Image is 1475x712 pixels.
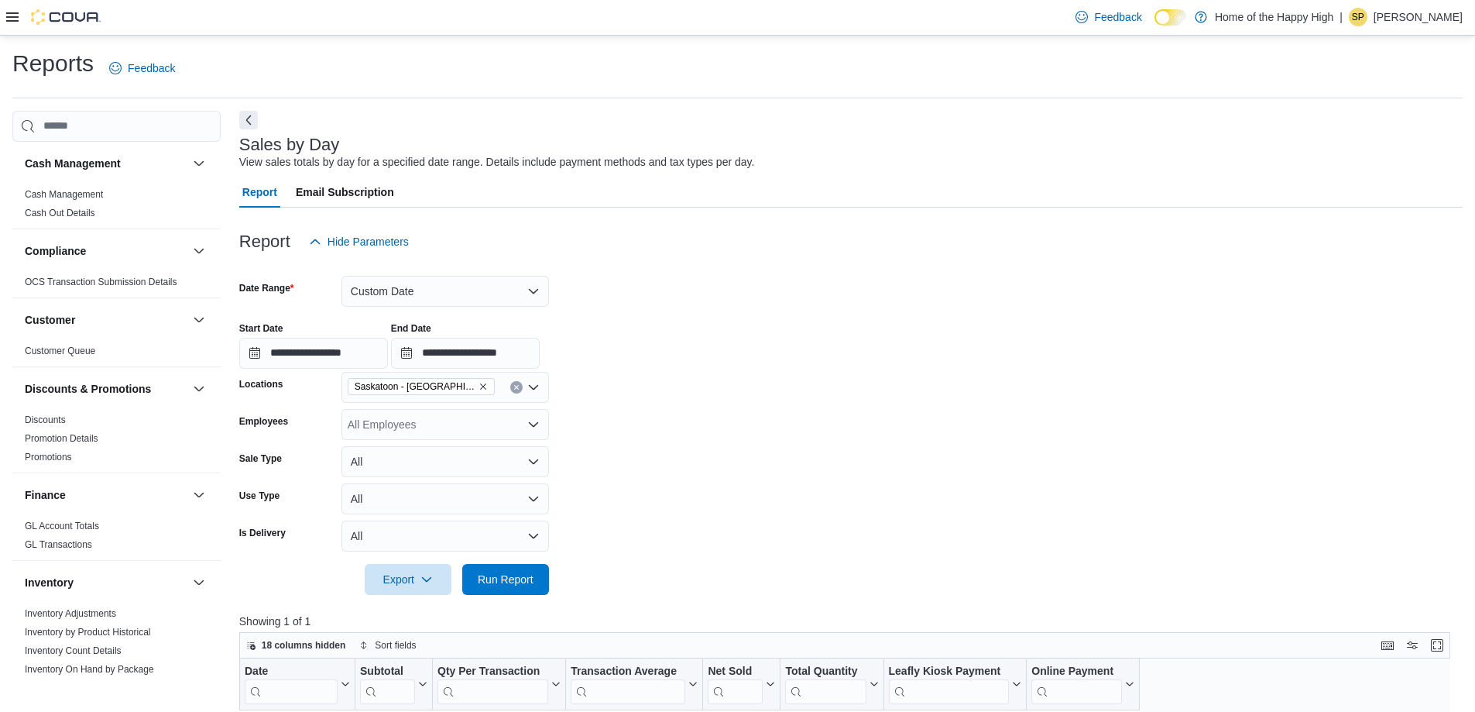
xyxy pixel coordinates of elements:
[239,282,294,294] label: Date Range
[296,177,394,208] span: Email Subscription
[527,381,540,394] button: Open list of options
[239,527,286,539] label: Is Delivery
[571,665,698,704] button: Transaction Average
[128,60,175,76] span: Feedback
[341,521,549,552] button: All
[1215,8,1333,26] p: Home of the Happy High
[25,626,151,638] span: Inventory by Product Historical
[1428,636,1446,655] button: Enter fullscreen
[25,345,95,357] span: Customer Queue
[262,639,346,652] span: 18 columns hidden
[239,614,1463,629] p: Showing 1 of 1
[25,414,66,426] span: Discounts
[1349,8,1367,26] div: Samantha Paxman
[25,189,103,200] a: Cash Management
[328,234,409,249] span: Hide Parameters
[341,276,549,307] button: Custom Date
[25,432,98,445] span: Promotion Details
[1352,8,1364,26] span: SP
[190,311,208,329] button: Customer
[25,520,99,532] span: GL Account Totals
[25,188,103,201] span: Cash Management
[25,645,122,656] a: Inventory Count Details
[239,378,283,390] label: Locations
[365,564,451,595] button: Export
[190,380,208,398] button: Discounts & Promotions
[190,242,208,260] button: Compliance
[25,312,75,328] h3: Customer
[239,415,288,428] label: Employees
[510,381,523,394] button: Clear input
[12,342,221,366] div: Customer
[239,154,755,170] div: View sales totals by day for a specified date range. Details include payment methods and tax type...
[785,665,866,679] div: Total Quantity
[25,521,99,531] a: GL Account Totals
[479,382,488,391] button: Remove Saskatoon - Blairmore Village - Fire & Flower from selection in this group
[1031,665,1122,704] div: Online Payment
[190,154,208,173] button: Cash Management
[25,381,187,397] button: Discounts & Promotions
[25,277,177,287] a: OCS Transaction Submission Details
[888,665,1009,679] div: Leafly Kiosk Payment
[571,665,685,704] div: Transaction Average
[708,665,763,704] div: Net Sold
[12,185,221,229] div: Cash Management
[12,48,94,79] h1: Reports
[353,636,422,655] button: Sort fields
[190,573,208,592] button: Inventory
[1154,9,1187,26] input: Dark Mode
[25,207,95,219] span: Cash Out Details
[341,483,549,514] button: All
[437,665,561,704] button: Qty Per Transaction
[239,322,283,335] label: Start Date
[25,208,95,218] a: Cash Out Details
[25,276,177,288] span: OCS Transaction Submission Details
[25,607,116,620] span: Inventory Adjustments
[1340,8,1343,26] p: |
[239,338,388,369] input: Press the down key to open a popover containing a calendar.
[12,517,221,560] div: Finance
[303,226,415,257] button: Hide Parameters
[245,665,338,679] div: Date
[708,665,763,679] div: Net Sold
[25,664,154,675] a: Inventory On Hand by Package
[391,322,431,335] label: End Date
[355,379,475,394] span: Saskatoon - [GEOGRAPHIC_DATA] - Fire & Flower
[12,273,221,298] div: Compliance
[25,575,187,590] button: Inventory
[1094,9,1141,25] span: Feedback
[190,486,208,504] button: Finance
[25,156,187,171] button: Cash Management
[888,665,1021,704] button: Leafly Kiosk Payment
[437,665,548,704] div: Qty Per Transaction
[239,232,290,251] h3: Report
[478,572,533,587] span: Run Report
[25,575,74,590] h3: Inventory
[1069,2,1147,33] a: Feedback
[12,411,221,473] div: Discounts & Promotions
[25,243,187,259] button: Compliance
[391,338,540,369] input: Press the down key to open a popover containing a calendar.
[360,665,427,704] button: Subtotal
[25,312,187,328] button: Customer
[239,136,340,154] h3: Sales by Day
[25,608,116,619] a: Inventory Adjustments
[245,665,338,704] div: Date
[462,564,549,595] button: Run Report
[25,487,66,503] h3: Finance
[25,156,121,171] h3: Cash Management
[374,564,442,595] span: Export
[25,627,151,638] a: Inventory by Product Historical
[348,378,495,395] span: Saskatoon - Blairmore Village - Fire & Flower
[437,665,548,679] div: Qty Per Transaction
[31,9,101,25] img: Cova
[25,452,72,463] a: Promotions
[25,663,154,676] span: Inventory On Hand by Package
[25,539,92,550] a: GL Transactions
[1374,8,1463,26] p: [PERSON_NAME]
[1403,636,1422,655] button: Display options
[25,243,86,259] h3: Compliance
[25,346,95,356] a: Customer Queue
[245,665,350,704] button: Date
